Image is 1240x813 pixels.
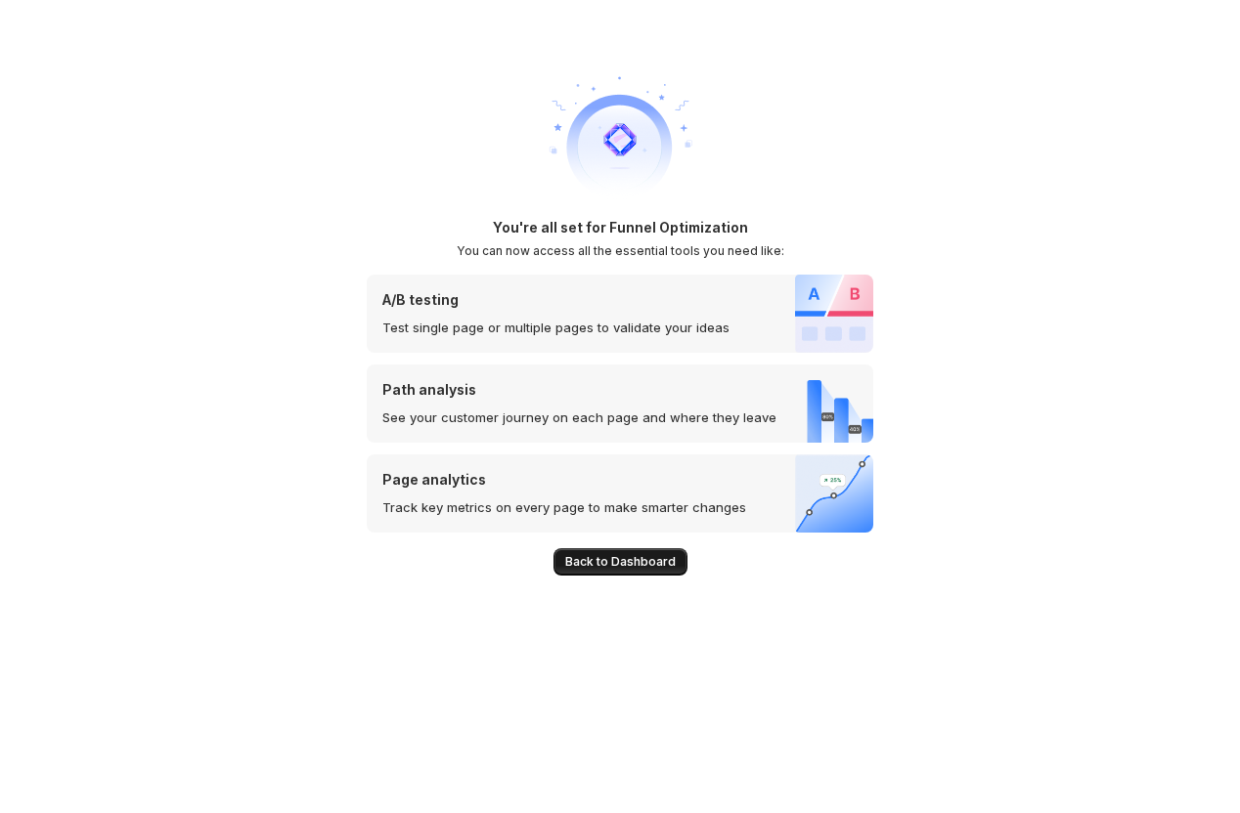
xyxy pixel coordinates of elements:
button: Back to Dashboard [554,548,687,576]
h1: You're all set for Funnel Optimization [493,218,748,237]
p: Path analysis [382,380,776,400]
p: See your customer journey on each page and where they leave [382,407,776,427]
img: Path analysis [787,364,873,443]
p: Track key metrics on every page to make smarter changes [382,497,746,517]
span: Back to Dashboard [565,554,676,570]
img: welcome [542,62,698,218]
img: A/B testing [795,275,873,353]
img: Page analytics [795,454,873,533]
h2: You can now access all the essential tools you need like: [457,243,784,259]
p: Page analytics [382,470,746,490]
p: A/B testing [382,290,730,310]
p: Test single page or multiple pages to validate your ideas [382,318,730,337]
